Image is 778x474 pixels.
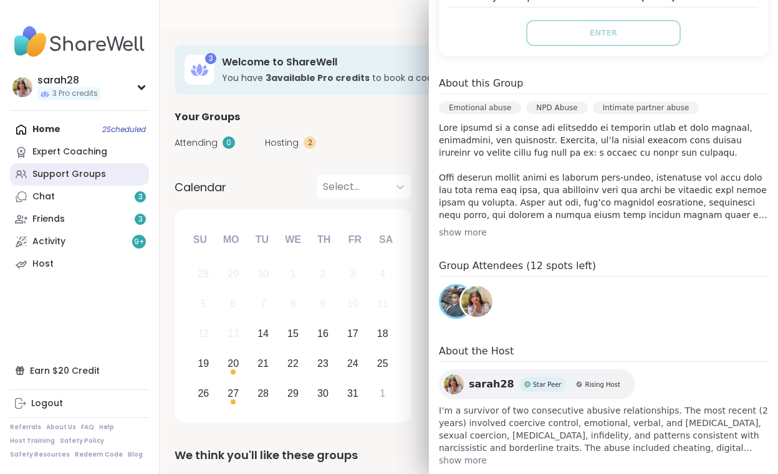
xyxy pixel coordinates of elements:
[339,350,366,377] div: Choose Friday, October 24th, 2025
[310,261,337,288] div: Not available Thursday, October 2nd, 2025
[220,321,247,348] div: Not available Monday, October 13th, 2025
[310,291,337,318] div: Not available Thursday, October 9th, 2025
[310,321,337,348] div: Choose Thursday, October 16th, 2025
[228,325,239,342] div: 13
[228,355,239,372] div: 20
[81,423,94,432] a: FAQ
[257,265,269,282] div: 30
[10,163,149,186] a: Support Groups
[287,355,299,372] div: 22
[439,258,768,277] h4: Group Attendees (12 spots left)
[280,350,307,377] div: Choose Wednesday, October 22nd, 2025
[201,295,206,312] div: 5
[52,88,98,99] span: 3 Pro credits
[439,226,768,239] div: show more
[369,380,396,407] div: Choose Saturday, November 1st, 2025
[287,385,299,402] div: 29
[228,265,239,282] div: 29
[439,344,768,362] h4: About the Host
[248,226,276,254] div: Tu
[369,350,396,377] div: Choose Saturday, October 25th, 2025
[198,265,209,282] div: 28
[220,350,247,377] div: Choose Monday, October 20th, 2025
[198,385,209,402] div: 26
[10,423,41,432] a: Referrals
[32,213,65,225] div: Friends
[257,325,269,342] div: 14
[524,381,531,387] img: Star Peer
[188,259,397,408] div: month 2025-10
[257,355,269,372] div: 21
[347,355,358,372] div: 24
[526,20,681,46] button: Enter
[10,141,149,163] a: Expert Coaching
[280,380,307,407] div: Choose Wednesday, October 29th, 2025
[257,385,269,402] div: 28
[469,377,514,392] span: sarah28
[190,261,217,288] div: Not available Sunday, September 28th, 2025
[317,385,329,402] div: 30
[372,226,400,254] div: Sa
[250,321,277,348] div: Choose Tuesday, October 14th, 2025
[175,110,240,125] span: Your Groups
[593,102,699,114] div: Intimate partner abuse
[377,295,388,312] div: 11
[444,374,464,394] img: sarah28
[220,380,247,407] div: Choose Monday, October 27th, 2025
[533,380,562,389] span: Star Peer
[32,168,106,181] div: Support Groups
[341,226,368,254] div: Fr
[10,186,149,208] a: Chat3
[310,226,338,254] div: Th
[217,226,244,254] div: Mo
[380,385,385,402] div: 1
[320,265,325,282] div: 2
[377,325,388,342] div: 18
[279,226,307,254] div: We
[339,291,366,318] div: Not available Friday, October 10th, 2025
[138,214,143,225] span: 3
[10,253,149,275] a: Host
[439,369,635,399] a: sarah28sarah28Star PeerStar PeerRising HostRising Host
[317,355,329,372] div: 23
[190,380,217,407] div: Choose Sunday, October 26th, 2025
[10,208,149,230] a: Friends3
[459,284,494,319] a: sarah28
[37,73,100,87] div: sarah28
[310,350,337,377] div: Choose Thursday, October 23rd, 2025
[190,350,217,377] div: Choose Sunday, October 19th, 2025
[350,265,355,282] div: 3
[10,359,149,382] div: Earn $20 Credit
[99,423,114,432] a: Help
[220,291,247,318] div: Not available Monday, October 6th, 2025
[265,136,299,149] span: Hosting
[261,295,266,312] div: 7
[32,258,54,270] div: Host
[250,350,277,377] div: Choose Tuesday, October 21st, 2025
[439,404,768,454] span: I’m a survivor of two consecutive abusive relationships. The most recent (2 years) involved coerc...
[576,381,582,387] img: Rising Host
[250,261,277,288] div: Not available Tuesday, September 30th, 2025
[380,265,385,282] div: 4
[32,191,55,203] div: Chat
[10,392,149,415] a: Logout
[10,437,55,445] a: Host Training
[46,423,76,432] a: About Us
[10,450,70,459] a: Safety Resources
[198,325,209,342] div: 12
[75,450,123,459] a: Redeem Code
[198,355,209,372] div: 19
[60,437,104,445] a: Safety Policy
[222,55,636,69] h3: Welcome to ShareWell
[220,261,247,288] div: Not available Monday, September 29th, 2025
[287,325,299,342] div: 15
[439,454,768,467] span: show more
[175,136,218,149] span: Attending
[304,136,316,149] div: 2
[231,295,236,312] div: 6
[12,77,32,97] img: sarah28
[291,295,296,312] div: 8
[347,385,358,402] div: 31
[228,385,239,402] div: 27
[31,397,63,410] div: Logout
